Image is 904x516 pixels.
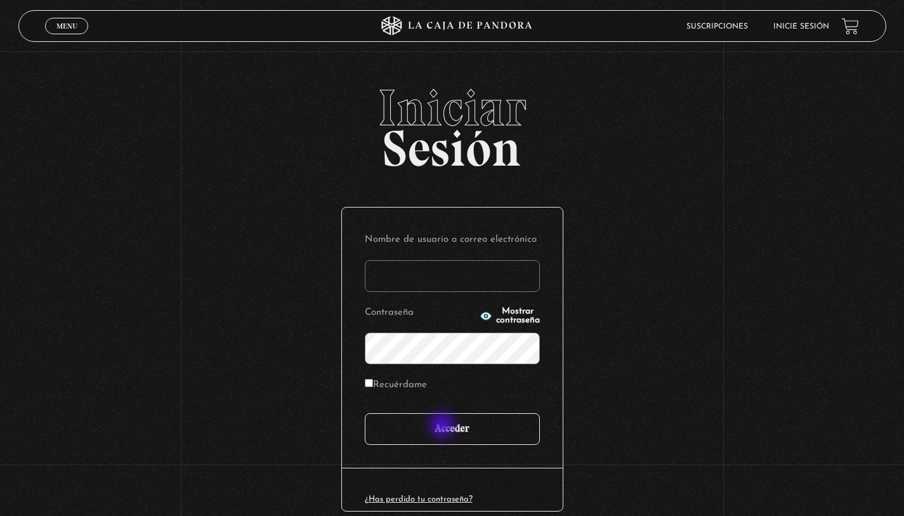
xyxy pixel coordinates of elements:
[365,303,476,323] label: Contraseña
[773,23,829,30] a: Inicie sesión
[480,307,540,325] button: Mostrar contraseña
[365,413,540,445] input: Acceder
[365,376,427,395] label: Recuérdame
[496,307,540,325] span: Mostrar contraseña
[52,33,82,42] span: Cerrar
[365,379,373,387] input: Recuérdame
[18,83,886,133] span: Iniciar
[365,495,473,503] a: ¿Has perdido tu contraseña?
[842,18,859,35] a: View your shopping cart
[56,22,77,30] span: Menu
[18,83,886,164] h2: Sesión
[686,23,748,30] a: Suscripciones
[365,230,540,250] label: Nombre de usuario o correo electrónico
